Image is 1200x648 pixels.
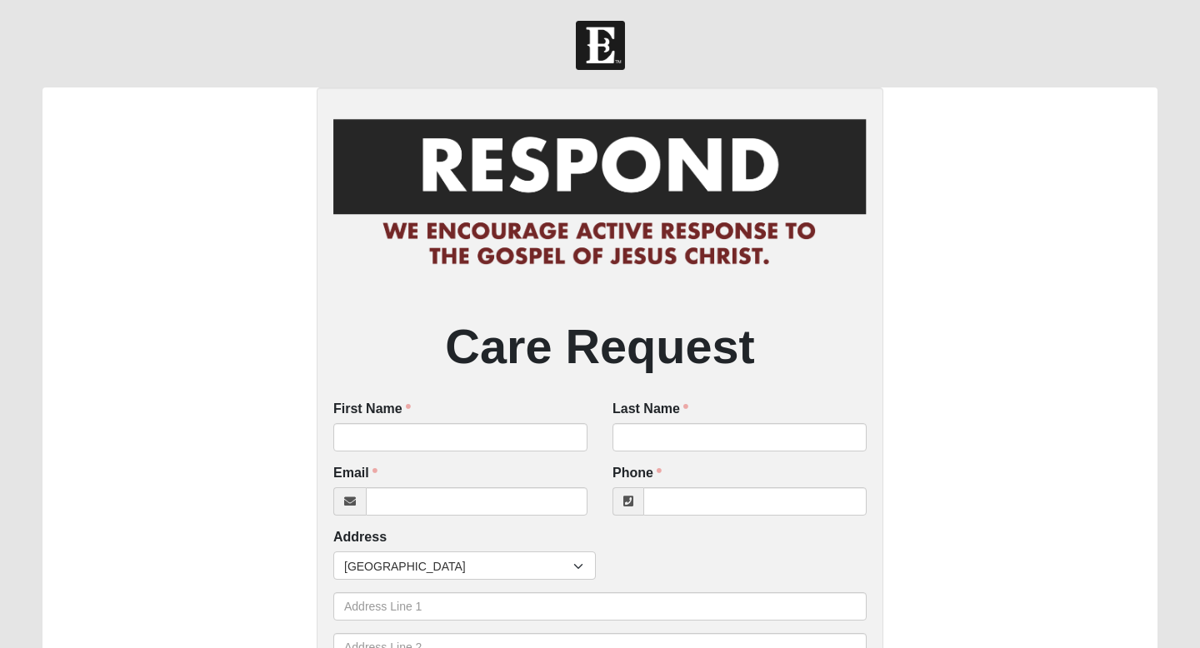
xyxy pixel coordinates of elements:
[576,21,625,70] img: Church of Eleven22 Logo
[333,400,411,419] label: First Name
[333,318,867,376] h2: Care Request
[612,400,688,419] label: Last Name
[612,464,662,483] label: Phone
[333,592,867,621] input: Address Line 1
[333,104,867,282] img: RespondCardHeader.png
[333,464,377,483] label: Email
[333,528,387,547] label: Address
[344,552,573,581] span: [GEOGRAPHIC_DATA]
